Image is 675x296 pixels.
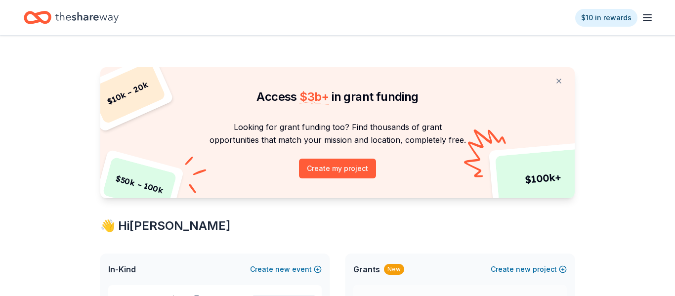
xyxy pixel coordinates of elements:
[89,61,167,125] div: $ 10k – 20k
[353,263,380,275] span: Grants
[100,218,575,234] div: 👋 Hi [PERSON_NAME]
[275,263,290,275] span: new
[299,89,329,104] span: $ 3b +
[299,159,376,178] button: Create my project
[256,89,418,104] span: Access in grant funding
[516,263,531,275] span: new
[575,9,637,27] a: $10 in rewards
[250,263,322,275] button: Createnewevent
[384,264,404,275] div: New
[24,6,119,29] a: Home
[112,121,563,147] p: Looking for grant funding too? Find thousands of grant opportunities that match your mission and ...
[491,263,567,275] button: Createnewproject
[108,263,136,275] span: In-Kind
